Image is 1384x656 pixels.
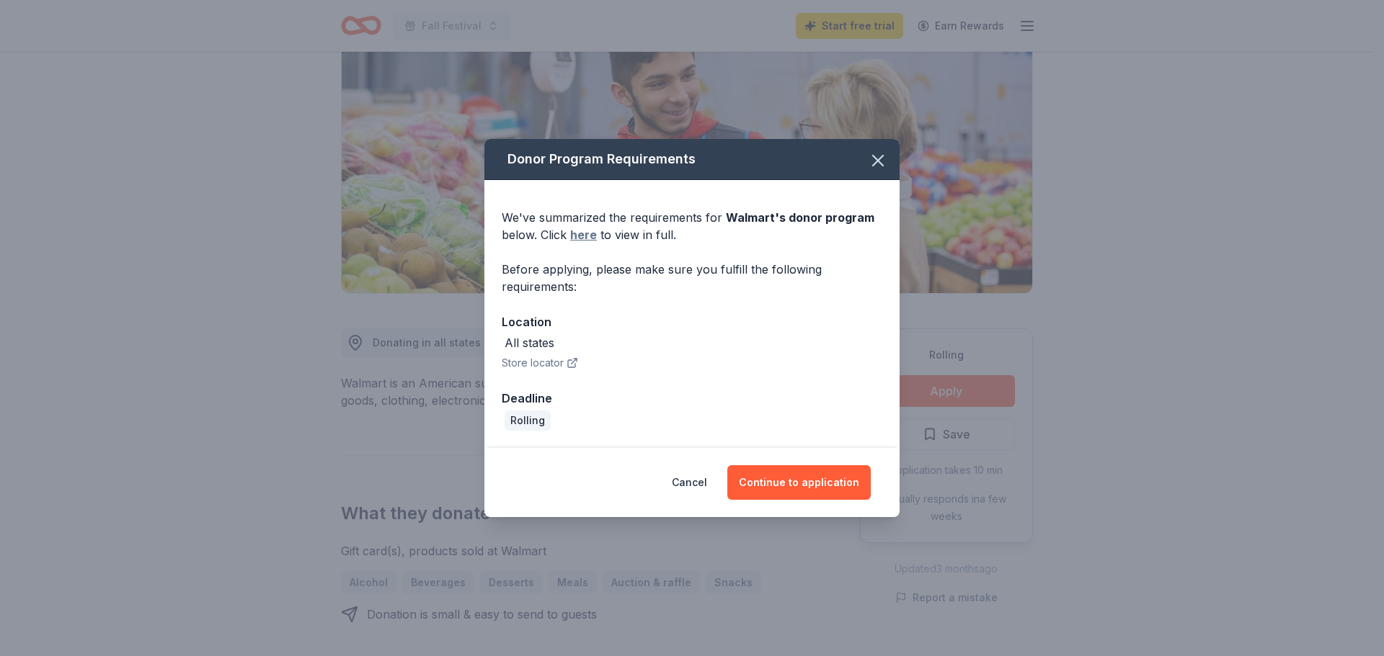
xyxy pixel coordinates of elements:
[502,389,882,408] div: Deadline
[570,226,597,243] a: here
[484,139,900,180] div: Donor Program Requirements
[505,334,554,351] div: All states
[502,261,882,295] div: Before applying, please make sure you fulfill the following requirements:
[502,354,578,372] button: Store locator
[502,313,882,331] div: Location
[672,465,707,500] button: Cancel
[502,209,882,243] div: We've summarized the requirements for below. Click to view in full.
[727,465,871,500] button: Continue to application
[726,210,874,225] span: Walmart 's donor program
[505,410,551,431] div: Rolling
